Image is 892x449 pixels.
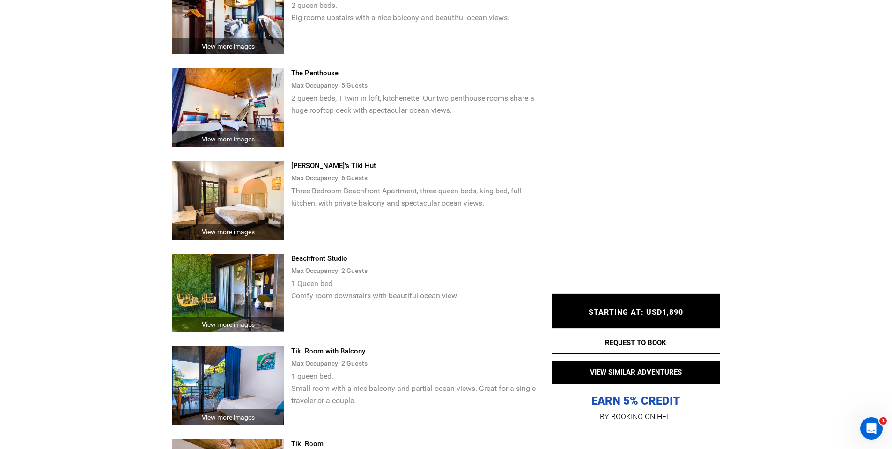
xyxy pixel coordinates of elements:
[172,317,285,332] div: View more images
[552,410,720,423] p: BY BOOKING ON HELI
[172,38,285,54] div: View more images
[291,68,537,78] div: The Penthouse
[291,346,537,356] div: Tiki Room with Balcony
[291,439,537,449] div: Tiki Room
[364,81,368,89] span: s
[172,224,285,240] div: View more images
[172,131,285,147] div: View more images
[552,361,720,384] button: VIEW SIMILAR ADVENTURES
[364,174,368,182] span: s
[860,417,883,440] iframe: Intercom live chat
[291,254,537,264] div: Beachfront Studio
[879,417,887,425] span: 1
[172,409,285,425] div: View more images
[552,331,720,354] button: REQUEST TO BOOK
[172,346,285,425] img: cf6659744ff669557fa07c074168f0e4.jpg
[552,300,720,408] p: EARN 5% CREDIT
[291,278,537,302] p: 1 Queen bed Comfy room downstairs with beautiful ocean view
[291,78,537,92] div: Max Occupancy: 5 Guest
[364,267,368,274] span: s
[364,360,368,367] span: s
[291,185,537,209] p: Three Bedroom Beachfront Apartment, three queen beds, king bed, full kitchen, with private balcon...
[291,161,537,171] div: [PERSON_NAME]'s Tiki Hut
[291,264,537,278] div: Max Occupancy: 2 Guest
[291,92,537,117] p: 2 queen beds, 1 twin in loft, kitchenette. Our two penthouse rooms share a huge rooftop deck with...
[291,171,537,185] div: Max Occupancy: 6 Guest
[291,370,537,407] p: 1 queen bed. Small room with a nice balcony and partial ocean views. Great for a single traveler ...
[172,161,285,240] img: 42d81576ff48e02a5084ac70d0980197.jpg
[291,356,537,370] div: Max Occupancy: 2 Guest
[172,254,285,332] img: 1a72f0eb7b43374e29fed921ed623c74.jpg
[589,308,683,317] span: STARTING AT: USD1,890
[172,68,285,147] img: a1533f551c6098bfd0af5d9a788cf63b.jpg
